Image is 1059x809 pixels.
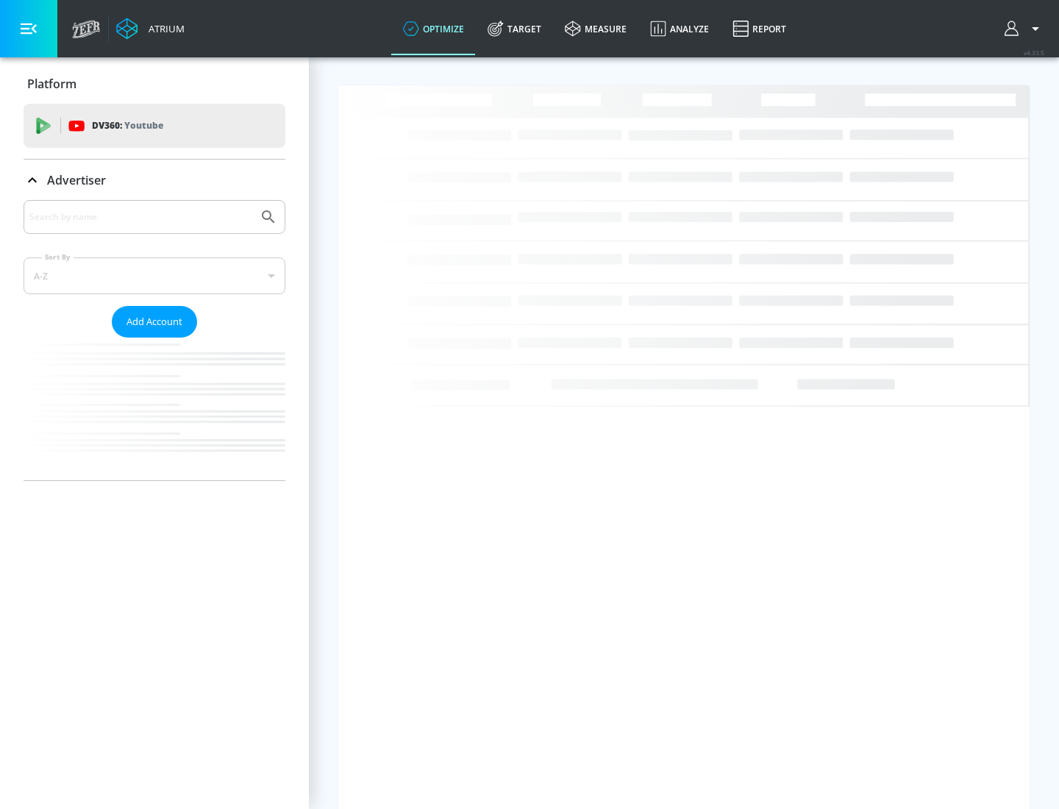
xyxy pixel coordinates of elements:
a: measure [553,2,638,55]
div: DV360: Youtube [24,104,285,148]
a: Target [476,2,553,55]
a: optimize [391,2,476,55]
div: Advertiser [24,200,285,480]
label: Sort By [42,252,74,262]
a: Report [721,2,798,55]
a: Analyze [638,2,721,55]
span: v 4.33.5 [1024,49,1044,57]
div: Platform [24,63,285,104]
div: A-Z [24,257,285,294]
button: Add Account [112,306,197,338]
div: Atrium [143,22,185,35]
a: Atrium [116,18,185,40]
div: Advertiser [24,160,285,201]
input: Search by name [29,207,252,227]
p: Platform [27,76,76,92]
p: Youtube [124,118,163,133]
p: Advertiser [47,172,106,188]
nav: list of Advertiser [24,338,285,480]
span: Add Account [126,313,182,330]
p: DV360: [92,118,163,134]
